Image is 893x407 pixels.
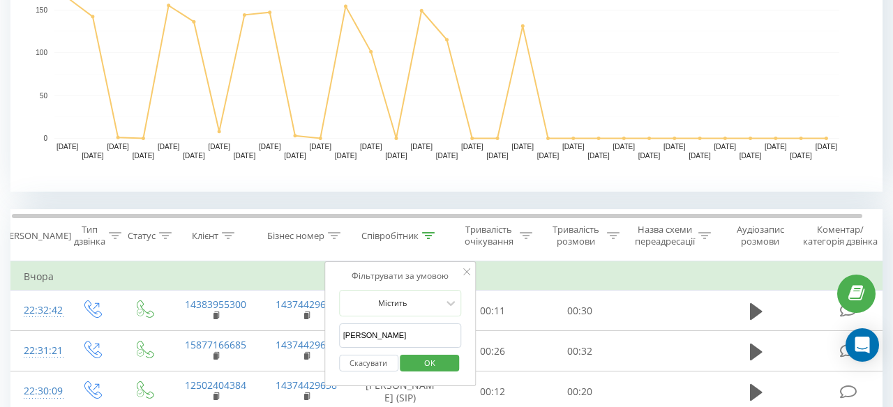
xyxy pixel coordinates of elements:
div: Статус [128,230,156,242]
text: [DATE] [587,152,610,160]
text: [DATE] [82,152,104,160]
a: 12502404384 [185,378,246,392]
div: Аудіозапис розмови [726,224,794,247]
text: [DATE] [57,143,79,151]
a: 15877166685 [185,338,246,351]
a: 14374429638 [276,378,337,392]
text: 100 [36,49,47,56]
text: [DATE] [816,143,838,151]
div: Фільтрувати за умовою [339,269,462,283]
div: 22:31:21 [24,337,52,364]
div: Клієнт [192,230,218,242]
td: 00:30 [536,291,624,331]
a: 14374429638 [276,298,337,311]
button: Скасувати [339,355,398,372]
text: [DATE] [689,152,711,160]
text: [DATE] [663,143,686,151]
td: 00:32 [536,331,624,371]
text: [DATE] [740,152,762,160]
div: 22:32:42 [24,297,52,324]
text: [DATE] [259,143,281,151]
text: 0 [43,135,47,142]
span: OK [410,352,449,374]
text: [DATE] [234,152,256,160]
text: [DATE] [208,143,230,151]
text: [DATE] [537,152,560,160]
text: [DATE] [385,152,407,160]
text: [DATE] [284,152,306,160]
div: Тривалість очікування [461,224,516,247]
div: Тип дзвінка [74,224,105,247]
text: [DATE] [309,143,331,151]
div: Бізнес номер [267,230,324,242]
text: [DATE] [461,143,483,151]
div: Open Intercom Messenger [846,328,879,362]
div: Назва схеми переадресації [635,224,695,247]
text: [DATE] [360,143,382,151]
td: 00:26 [449,331,536,371]
text: [DATE] [486,152,509,160]
a: 14374429638 [276,338,337,351]
text: [DATE] [638,152,661,160]
text: [DATE] [765,143,787,151]
text: [DATE] [790,152,812,160]
div: Співробітник [361,230,419,242]
a: 14383955300 [185,298,246,311]
text: [DATE] [335,152,357,160]
div: 22:30:09 [24,378,52,405]
text: [DATE] [133,152,155,160]
button: OK [400,355,460,372]
text: [DATE] [410,143,433,151]
div: Тривалість розмови [548,224,603,247]
text: [DATE] [183,152,205,160]
input: Введіть значення [339,323,462,348]
text: [DATE] [107,143,129,151]
text: 50 [40,92,48,100]
div: [PERSON_NAME] [1,230,71,242]
text: [DATE] [562,143,585,151]
text: [DATE] [613,143,636,151]
div: Коментар/категорія дзвінка [800,224,881,247]
text: 150 [36,6,47,14]
text: [DATE] [158,143,180,151]
text: [DATE] [436,152,458,160]
td: 00:11 [449,291,536,331]
text: [DATE] [512,143,534,151]
text: [DATE] [714,143,737,151]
